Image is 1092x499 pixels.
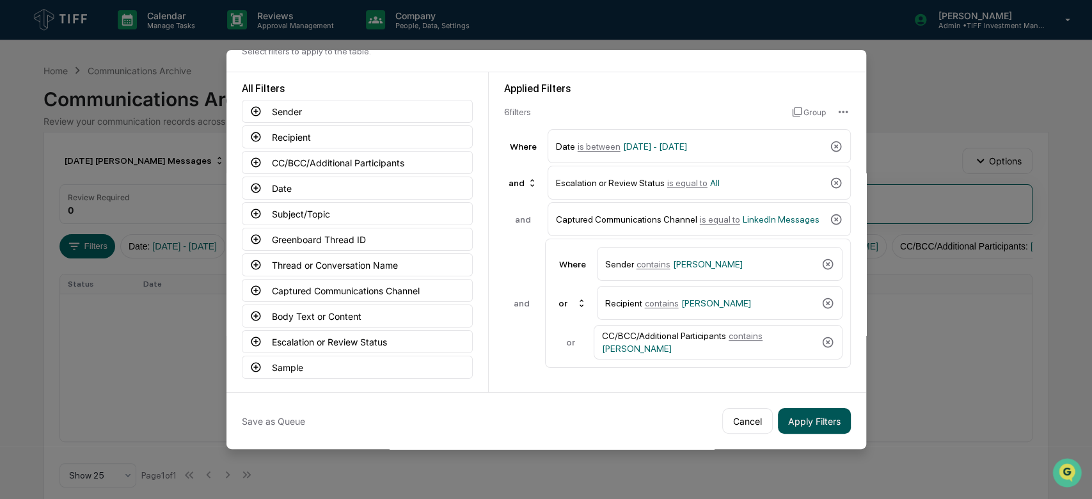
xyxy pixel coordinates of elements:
div: Date [556,135,825,157]
a: 🖐️Preclearance [8,156,88,179]
span: is equal to [700,214,740,225]
span: contains [637,259,670,269]
div: CC/BCC/Additional Participants [602,331,816,354]
div: All Filters [242,83,473,95]
span: Attestations [106,161,159,174]
div: Applied Filters [504,83,851,95]
span: [PERSON_NAME] [673,259,743,269]
div: or [553,337,589,347]
button: Recipient [242,125,473,148]
iframe: Open customer support [1051,457,1086,491]
div: Sender [605,253,816,275]
button: Body Text or Content [242,305,473,328]
button: Save as Queue [242,408,305,434]
span: [DATE] - [DATE] [623,141,687,152]
button: Group [792,102,826,122]
a: 🔎Data Lookup [8,180,86,203]
div: and [504,298,540,308]
span: LinkedIn Messages [743,214,819,225]
div: Escalation or Review Status [556,171,825,194]
div: Start new chat [44,98,210,111]
div: Recipient [605,292,816,314]
div: Where [553,259,592,269]
button: Greenboard Thread ID [242,228,473,251]
p: How can we help? [13,27,233,47]
a: 🗄️Attestations [88,156,164,179]
button: CC/BCC/Additional Participants [242,151,473,174]
div: Where [504,141,542,152]
div: and [504,214,542,225]
button: Apply Filters [778,408,851,434]
span: Pylon [127,217,155,226]
button: Subject/Topic [242,202,473,225]
img: 1746055101610-c473b297-6a78-478c-a979-82029cc54cd1 [13,98,36,121]
span: Data Lookup [26,186,81,198]
button: Thread or Conversation Name [242,253,473,276]
button: Sample [242,356,473,379]
button: Sender [242,100,473,123]
button: Cancel [722,408,773,434]
span: is equal to [667,178,708,188]
div: Captured Communications Channel [556,208,825,230]
button: Start new chat [218,102,233,117]
span: All [710,178,720,188]
button: Date [242,177,473,200]
button: Captured Communications Channel [242,279,473,302]
span: is between [578,141,621,152]
div: We're available if you need us! [44,111,162,121]
div: or [553,293,592,313]
button: Escalation or Review Status [242,330,473,353]
span: contains [729,331,763,341]
span: [PERSON_NAME] [681,298,751,308]
div: 🗄️ [93,162,103,173]
div: 🔎 [13,187,23,197]
span: Preclearance [26,161,83,174]
p: Select filters to apply to the table. [242,46,851,56]
span: contains [645,298,679,308]
span: [PERSON_NAME] [602,344,672,354]
div: and [503,173,542,193]
div: 🖐️ [13,162,23,173]
a: Powered byPylon [90,216,155,226]
div: 6 filter s [504,107,782,117]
